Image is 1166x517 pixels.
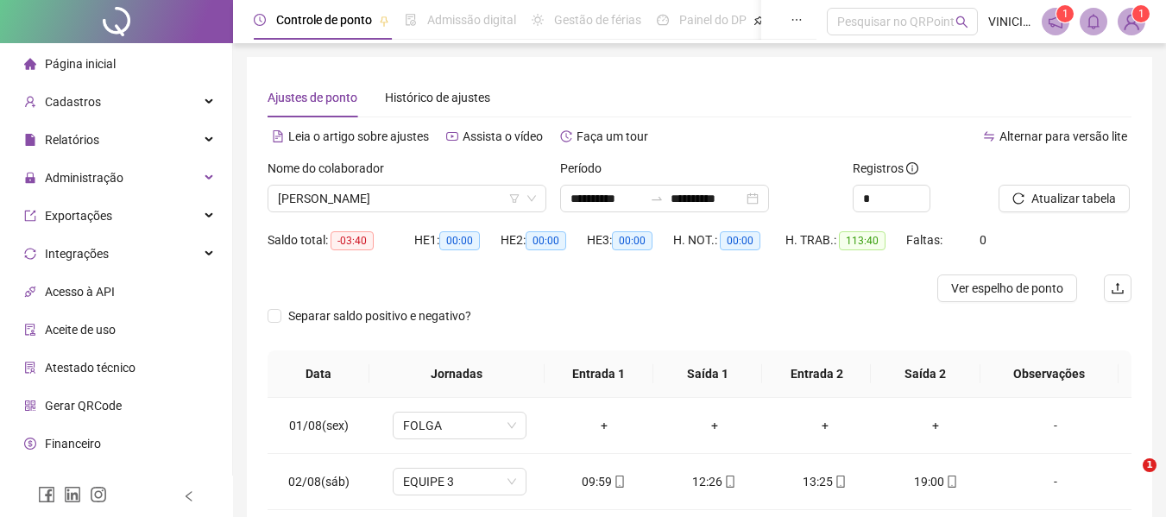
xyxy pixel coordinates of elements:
button: Ver espelho de ponto [937,274,1077,302]
span: Painel do DP [679,13,747,27]
span: sun [532,14,544,26]
div: HE 1: [414,230,501,250]
span: instagram [90,486,107,503]
div: HE 3: [587,230,673,250]
span: Exportações [45,209,112,223]
span: Leia o artigo sobre ajustes [288,129,429,143]
div: 19:00 [894,472,977,491]
span: Relatórios [45,133,99,147]
span: swap [983,130,995,142]
img: 59819 [1119,9,1144,35]
span: 00:00 [612,231,652,250]
span: Registros [853,159,918,178]
div: 12:26 [673,472,756,491]
span: notification [1048,14,1063,29]
span: 00:00 [439,231,480,250]
span: solution [24,362,36,374]
span: mobile [944,476,958,488]
span: info-circle [906,162,918,174]
th: Observações [980,350,1119,398]
span: MARCIO VICTOR CUNHA DA SENA [278,186,536,211]
div: + [894,416,977,435]
span: mobile [722,476,736,488]
span: mobile [833,476,847,488]
span: clock-circle [254,14,266,26]
button: Atualizar tabela [999,185,1130,212]
span: Faltas: [906,233,945,247]
span: dashboard [657,14,669,26]
div: - [1005,472,1106,491]
span: Ver espelho de ponto [951,279,1063,298]
sup: Atualize o seu contato no menu Meus Dados [1132,5,1150,22]
span: Gerar QRCode [45,399,122,413]
div: H. NOT.: [673,230,785,250]
span: 1 [1062,8,1068,20]
span: swap-right [650,192,664,205]
span: Controle de ponto [276,13,372,27]
span: Faça um tour [577,129,648,143]
span: audit [24,324,36,336]
span: Assista o vídeo [463,129,543,143]
span: user-add [24,96,36,108]
sup: 1 [1056,5,1074,22]
span: 01/08(sex) [289,419,349,432]
span: 02/08(sáb) [288,475,350,489]
div: 13:25 [784,472,867,491]
div: H. TRAB.: [785,230,906,250]
span: export [24,210,36,222]
span: file [24,134,36,146]
span: 1 [1143,458,1157,472]
span: home [24,58,36,70]
span: FOLGA [403,413,516,438]
span: sync [24,248,36,260]
span: Separar saldo positivo e negativo? [281,306,478,325]
span: Atestado técnico [45,361,136,375]
th: Jornadas [369,350,545,398]
span: file-done [405,14,417,26]
span: Cadastros [45,95,101,109]
span: VINICIUS [988,12,1031,31]
span: Financeiro [45,437,101,451]
th: Entrada 2 [762,350,871,398]
span: file-text [272,130,284,142]
span: search [955,16,968,28]
span: linkedin [64,486,81,503]
span: to [650,192,664,205]
iframe: Intercom live chat [1107,458,1149,500]
label: Período [560,159,613,178]
div: + [563,416,646,435]
span: down [526,193,537,204]
span: youtube [446,130,458,142]
span: pushpin [379,16,389,26]
span: 113:40 [839,231,886,250]
span: upload [1111,281,1125,295]
span: api [24,286,36,298]
span: 0 [980,233,986,247]
th: Saída 1 [653,350,762,398]
div: + [784,416,867,435]
span: Página inicial [45,57,116,71]
div: + [673,416,756,435]
span: Administração [45,171,123,185]
span: Alternar para versão lite [999,129,1127,143]
span: Acesso à API [45,285,115,299]
span: pushpin [753,16,764,26]
div: - [1005,416,1106,435]
span: Ajustes de ponto [268,91,357,104]
span: 00:00 [720,231,760,250]
span: bell [1086,14,1101,29]
span: Observações [994,364,1105,383]
span: Admissão digital [427,13,516,27]
span: qrcode [24,400,36,412]
th: Entrada 1 [545,350,653,398]
div: Saldo total: [268,230,414,250]
span: dollar [24,438,36,450]
span: mobile [612,476,626,488]
th: Data [268,350,369,398]
label: Nome do colaborador [268,159,395,178]
span: Central de ajuda [45,475,132,489]
span: lock [24,172,36,184]
span: left [183,490,195,502]
span: filter [509,193,520,204]
span: Atualizar tabela [1031,189,1116,208]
